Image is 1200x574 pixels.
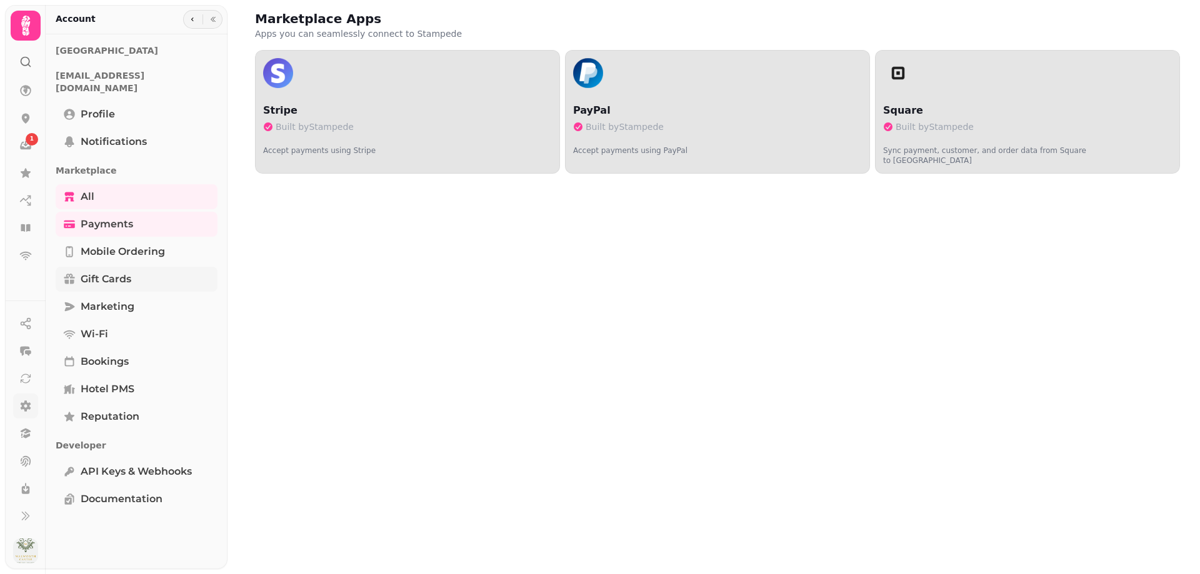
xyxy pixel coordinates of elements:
[30,135,34,144] span: 1
[56,487,217,512] a: Documentation
[573,103,862,118] p: PayPal
[883,103,1172,118] p: Square
[56,294,217,319] a: Marketing
[81,299,134,314] span: Marketing
[573,136,862,156] p: Accept payments using PayPal
[11,538,41,563] button: User avatar
[81,134,147,149] span: Notifications
[56,349,217,374] a: Bookings
[81,189,94,204] span: All
[56,39,217,62] p: [GEOGRAPHIC_DATA]
[255,10,495,27] h2: Marketplace Apps
[255,27,575,40] p: Apps you can seamlessly connect to Stampede
[81,272,131,287] span: Gift cards
[56,184,217,209] a: All
[56,267,217,292] a: Gift cards
[13,538,38,563] img: User avatar
[56,459,217,484] a: API keys & webhooks
[81,464,192,479] span: API keys & webhooks
[263,58,293,88] img: Stripe favicon
[883,136,1172,166] p: Sync payment, customer, and order data from Square to [GEOGRAPHIC_DATA]
[565,50,870,174] button: PayPal faviconPayPalBuilt byStampedeAccept payments using PayPal
[56,434,217,457] p: Developer
[81,382,134,397] span: Hotel PMS
[81,327,108,342] span: Wi-Fi
[586,121,664,133] span: Built by Stampede
[81,409,139,424] span: Reputation
[263,103,552,118] p: Stripe
[896,121,974,133] span: Built by Stampede
[263,136,552,156] p: Accept payments using Stripe
[56,239,217,264] a: Mobile ordering
[81,107,115,122] span: Profile
[56,212,217,237] a: Payments
[81,217,133,232] span: Payments
[56,12,96,25] h2: Account
[56,129,217,154] a: Notifications
[56,64,217,99] p: [EMAIL_ADDRESS][DOMAIN_NAME]
[13,133,38,158] a: 1
[255,50,560,174] button: Stripe faviconStripeBuilt byStampedeAccept payments using Stripe
[56,404,217,429] a: Reputation
[56,102,217,127] a: Profile
[276,121,354,133] span: Built by Stampede
[81,244,165,259] span: Mobile ordering
[56,322,217,347] a: Wi-Fi
[81,492,162,507] span: Documentation
[81,354,129,369] span: Bookings
[573,58,603,88] img: PayPal favicon
[883,58,913,88] img: Square favicon
[56,377,217,402] a: Hotel PMS
[56,159,217,182] p: Marketplace
[875,50,1180,174] button: Square faviconSquareBuilt byStampedeSync payment, customer, and order data from Square to [GEOGRA...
